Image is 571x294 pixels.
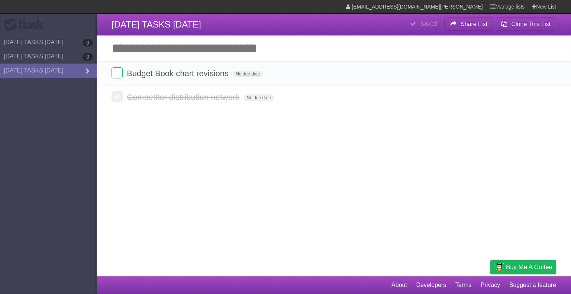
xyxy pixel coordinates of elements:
b: Clone This List [511,21,551,27]
b: Saved [420,20,437,27]
button: Share List [444,17,493,31]
a: Privacy [481,278,500,292]
a: About [391,278,407,292]
span: Competitor distribution network [127,93,241,102]
span: Buy me a coffee [506,261,552,274]
b: 0 [83,53,93,61]
span: [DATE] TASKS [DATE] [112,19,201,29]
a: Suggest a feature [509,278,556,292]
span: No due date [244,94,274,101]
span: Budget Book chart revisions [127,69,230,78]
div: Flask [4,18,48,32]
a: Terms [455,278,472,292]
b: Share List [461,21,487,27]
span: No due date [233,71,263,77]
button: Clone This List [495,17,556,31]
a: Buy me a coffee [490,260,556,274]
b: 0 [83,39,93,46]
label: Done [112,67,123,78]
a: Developers [416,278,446,292]
img: Buy me a coffee [494,261,504,273]
label: Done [112,91,123,102]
